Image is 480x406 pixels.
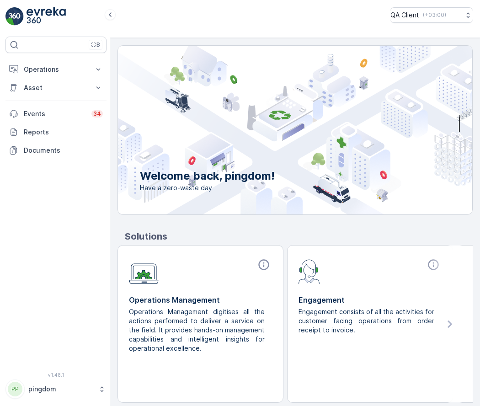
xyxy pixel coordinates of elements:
div: PP [8,382,22,396]
p: 34 [93,110,101,118]
img: logo_light-DOdMpM7g.png [27,7,66,26]
button: Asset [5,79,107,97]
button: QA Client(+03:00) [390,7,473,23]
img: module-icon [129,258,159,284]
p: Documents [24,146,103,155]
p: Operations [24,65,88,74]
p: Reports [24,128,103,137]
a: Reports [5,123,107,141]
img: logo [5,7,24,26]
p: ⌘B [91,41,100,48]
img: module-icon [299,258,320,284]
p: ( +03:00 ) [423,11,446,19]
a: Events34 [5,105,107,123]
button: PPpingdom [5,379,107,399]
p: Welcome back, pingdom! [140,169,275,183]
img: city illustration [77,46,472,214]
p: Events [24,109,86,118]
p: QA Client [390,11,419,20]
span: Have a zero-waste day [140,183,275,192]
button: Operations [5,60,107,79]
p: pingdom [28,385,94,394]
p: Engagement [299,294,442,305]
p: Engagement consists of all the activities for customer facing operations from order receipt to in... [299,307,434,335]
p: Solutions [125,230,473,243]
p: Operations Management digitises all the actions performed to deliver a service on the field. It p... [129,307,265,353]
p: Operations Management [129,294,272,305]
p: Asset [24,83,88,92]
span: v 1.48.1 [5,372,107,378]
a: Documents [5,141,107,160]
